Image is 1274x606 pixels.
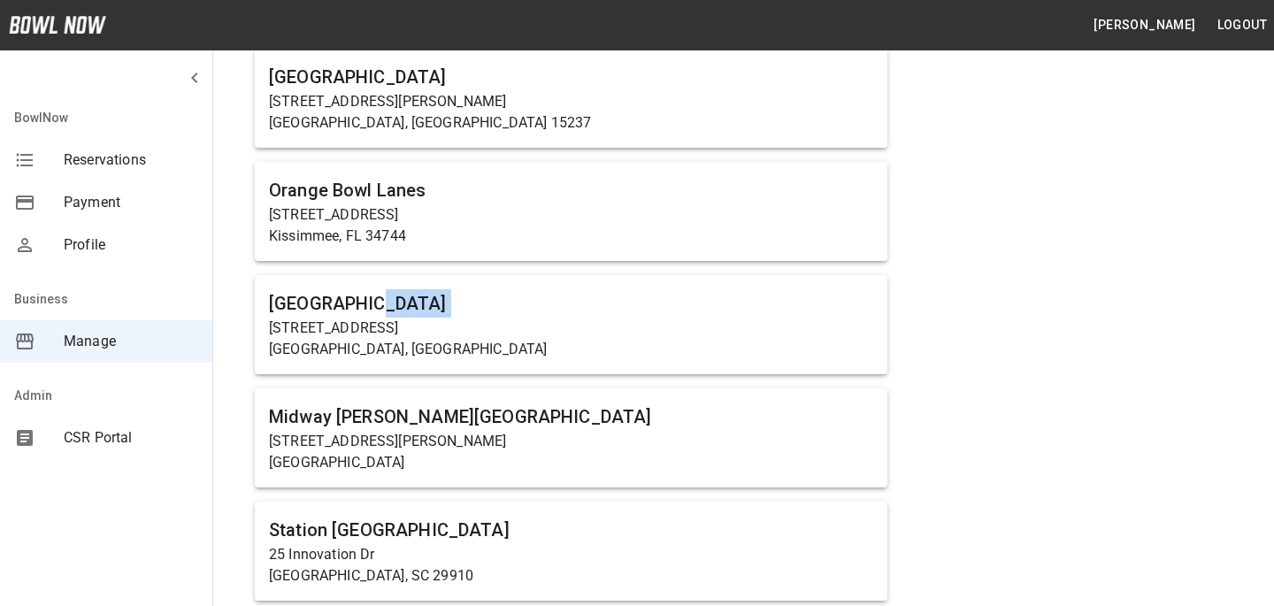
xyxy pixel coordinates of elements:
[269,544,873,565] p: 25 Innovation Dr
[269,176,873,204] h6: Orange Bowl Lanes
[1086,9,1202,42] button: [PERSON_NAME]
[64,331,198,352] span: Manage
[269,339,873,360] p: [GEOGRAPHIC_DATA], [GEOGRAPHIC_DATA]
[1210,9,1274,42] button: Logout
[64,427,198,449] span: CSR Portal
[9,16,106,34] img: logo
[269,112,873,134] p: [GEOGRAPHIC_DATA], [GEOGRAPHIC_DATA] 15237
[64,234,198,256] span: Profile
[269,204,873,226] p: [STREET_ADDRESS]
[269,516,873,544] h6: Station [GEOGRAPHIC_DATA]
[269,403,873,431] h6: Midway [PERSON_NAME][GEOGRAPHIC_DATA]
[269,452,873,473] p: [GEOGRAPHIC_DATA]
[269,289,873,318] h6: [GEOGRAPHIC_DATA]
[269,91,873,112] p: [STREET_ADDRESS][PERSON_NAME]
[64,192,198,213] span: Payment
[269,318,873,339] p: [STREET_ADDRESS]
[269,431,873,452] p: [STREET_ADDRESS][PERSON_NAME]
[64,150,198,171] span: Reservations
[269,226,873,247] p: Kissimmee, FL 34744
[269,565,873,587] p: [GEOGRAPHIC_DATA], SC 29910
[269,63,873,91] h6: [GEOGRAPHIC_DATA]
